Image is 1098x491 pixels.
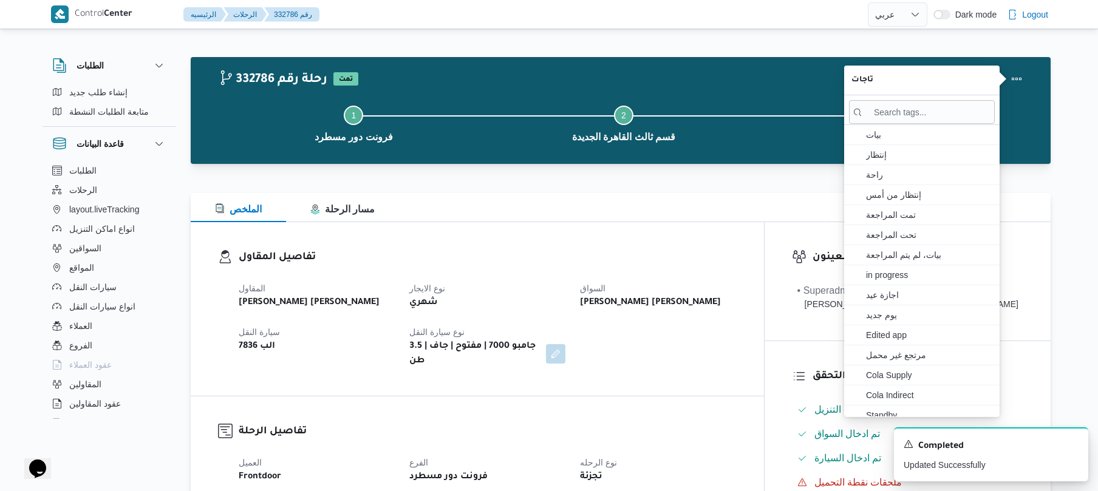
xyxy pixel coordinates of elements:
button: سيارات النقل [47,277,171,297]
img: X8yXhbKr1z7QwAAAABJRU5ErkJggg== [51,5,69,23]
button: اجهزة التليفون [47,413,171,433]
span: السواقين [69,241,101,256]
span: Standby [866,408,992,422]
span: يوم جديد [866,308,992,322]
button: تم ادخال تفاصيل نفاط التنزيل [793,400,1023,419]
b: Center [104,10,132,19]
span: سيارات النقل [69,280,117,294]
span: 2 [621,110,626,120]
span: عقود المقاولين [69,396,121,411]
b: [PERSON_NAME] [PERSON_NAME] [239,296,380,310]
span: تم ادخال السيارة [814,453,882,463]
span: بيات [866,127,992,142]
button: Actions [1004,67,1029,91]
span: Completed [918,439,964,454]
button: متابعة الطلبات النشطة [47,102,171,121]
button: تم ادخال السواق [793,424,1023,444]
span: تم ادخال تفاصيل نفاط التنزيل [814,404,933,415]
span: الطلبات [69,163,97,178]
span: ملحقات نقطة التحميل [814,477,902,487]
button: الفروع [47,336,171,355]
button: عقود العملاء [47,355,171,374]
span: Cola Indirect [866,388,992,402]
h3: المعينون [813,249,1023,266]
span: تم ادخال السواق [814,428,881,439]
button: المواقع [47,258,171,277]
span: الملخص [215,204,262,214]
span: مرتجع غير محمل [866,348,992,362]
span: انواع اماكن التنزيل [69,222,135,236]
button: الرحلات [223,7,267,22]
button: العملاء [47,316,171,336]
span: تمت [333,72,358,86]
button: layout.liveTracking [47,200,171,219]
div: الطلبات [43,83,176,126]
span: مسار الرحلة [310,204,375,214]
span: عقود العملاء [69,357,112,372]
span: إنتظار من أمس [866,188,992,202]
b: فرونت دور مسطرد [409,470,488,484]
button: الرئيسيه [183,7,226,22]
span: راحة [866,168,992,182]
div: Notification [904,438,1079,454]
h3: تفاصيل المقاول [239,249,737,266]
span: المواقع [69,260,94,275]
span: إنتظار [866,147,992,162]
span: ملحقات نقطة التحميل [814,475,902,490]
b: تمت [339,76,353,83]
button: الطلبات [52,58,166,73]
span: بيات، لم يتم المراجعة [866,248,992,262]
h3: قاعدة البيانات [77,137,124,151]
span: قسم ثالث القاهرة الجديدة [572,130,675,144]
button: الرحلات [47,180,171,200]
span: Cola Supply [866,368,992,382]
button: فرونت دور مسطرد [219,91,489,154]
div: • Superadmin [797,283,1018,298]
span: المقاول [239,283,265,293]
h3: الطلبات [77,58,104,73]
b: Frontdoor [239,470,281,484]
span: إنشاء طلب جديد [69,85,128,100]
button: انواع سيارات النقل [47,297,171,316]
span: السواق [580,283,605,293]
h2: 332786 رحلة رقم [219,72,327,88]
b: جامبو 7000 | مفتوح | جاف | 3.5 طن [409,339,537,368]
p: Updated Successfully [904,459,1079,472]
span: العملاء [69,319,92,333]
b: الب 7836 [239,339,275,354]
span: تاجات [851,73,992,87]
span: 1 [351,110,356,120]
span: اجهزة التليفون [69,416,120,430]
button: 332786 رقم [264,7,319,22]
span: الفروع [69,338,92,353]
span: العميل [239,458,262,467]
input: search tags [849,100,995,124]
button: انواع اماكن التنزيل [47,219,171,239]
div: [PERSON_NAME][EMAIL_ADDRESS][DOMAIN_NAME] [797,298,1018,311]
span: نوع الايجار [409,283,445,293]
span: متابعة الطلبات النشطة [69,104,149,119]
button: قاعدة البيانات [52,137,166,151]
span: تحت المراجعة [866,228,992,242]
span: in progress [866,268,992,282]
span: الرحلات [69,183,97,197]
span: Edited app [866,328,992,342]
span: انواع سيارات النقل [69,299,135,314]
span: نوع سيارة النقل [409,327,465,337]
span: تم ادخال السواق [814,427,881,441]
button: Logout [1003,2,1053,27]
button: قسم ثالث القاهرة الجديدة [489,91,759,154]
span: الفرع [409,458,428,467]
span: فرونت دور مسطرد [315,130,393,144]
h3: قائمة التحقق [813,368,1023,385]
span: layout.liveTracking [69,202,139,217]
button: فرونت دور مسطرد [759,91,1029,154]
span: اجازة عيد [866,288,992,302]
iframe: chat widget [12,442,51,479]
span: تمت المراجعة [866,208,992,222]
span: Dark mode [950,10,997,19]
b: شهري [409,296,438,310]
span: تم ادخال السيارة [814,451,882,466]
button: عقود المقاولين [47,394,171,413]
